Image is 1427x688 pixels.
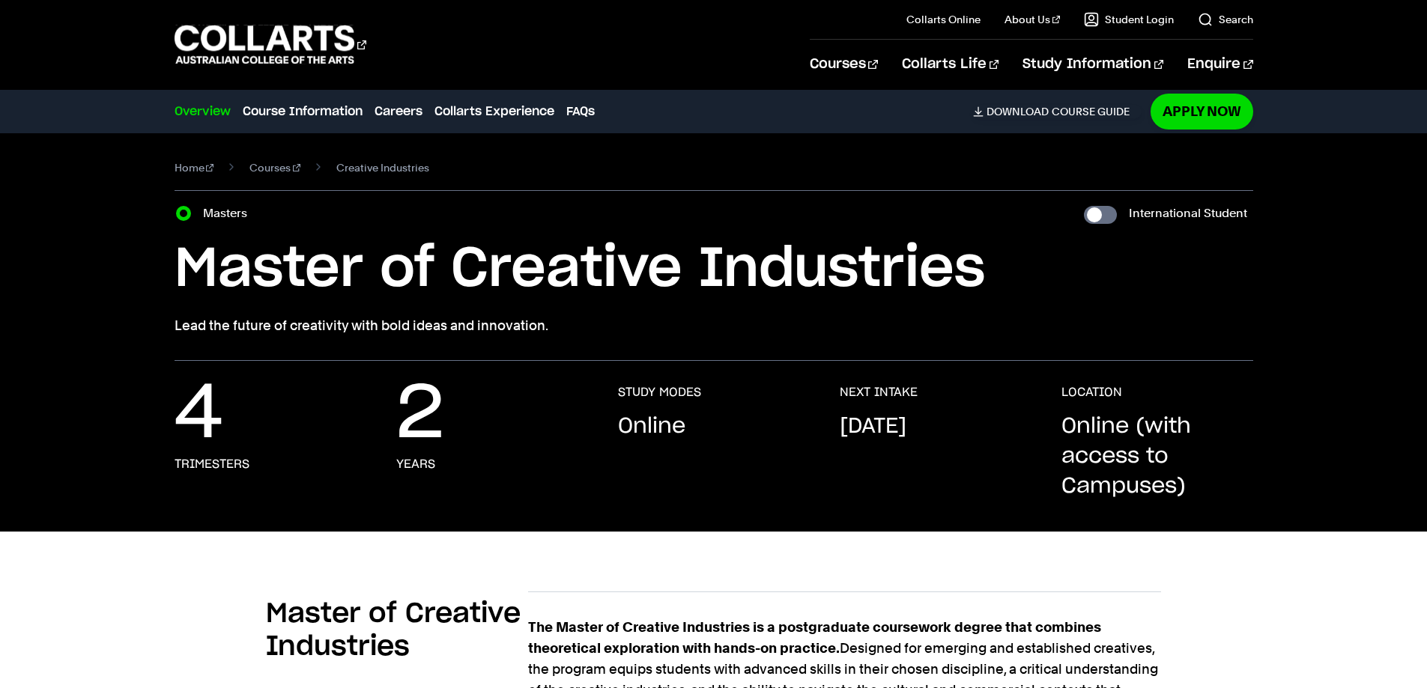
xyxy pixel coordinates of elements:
a: Collarts Online [906,12,981,27]
a: Courses [810,40,878,89]
span: Download [987,105,1049,118]
a: Apply Now [1151,94,1253,129]
a: Study Information [1022,40,1163,89]
p: Online [618,412,685,442]
a: Search [1198,12,1253,27]
label: International Student [1129,203,1247,224]
p: 4 [175,385,223,445]
a: Collarts Life [902,40,999,89]
h3: NEXT INTAKE [840,385,918,400]
a: Careers [375,103,422,121]
h3: LOCATION [1061,385,1122,400]
a: Courses [249,157,300,178]
a: About Us [1005,12,1060,27]
a: Home [175,157,214,178]
h2: Master of Creative Industries [266,597,528,663]
div: Go to homepage [175,23,366,66]
p: Lead the future of creativity with bold ideas and innovation. [175,315,1253,336]
h1: Master of Creative Industries [175,236,1253,303]
span: Creative Industries [336,157,429,178]
h3: Years [396,457,435,472]
p: [DATE] [840,412,906,442]
a: Collarts Experience [434,103,554,121]
a: FAQs [566,103,595,121]
p: Online (with access to Campuses) [1061,412,1253,502]
h3: Trimesters [175,457,249,472]
a: Course Information [243,103,363,121]
a: DownloadCourse Guide [973,105,1142,118]
p: 2 [396,385,444,445]
a: Overview [175,103,231,121]
a: Student Login [1084,12,1174,27]
strong: The Master of Creative Industries is a postgraduate coursework degree that combines theoretical e... [528,619,1101,656]
label: Masters [203,203,256,224]
a: Enquire [1187,40,1252,89]
h3: STUDY MODES [618,385,701,400]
